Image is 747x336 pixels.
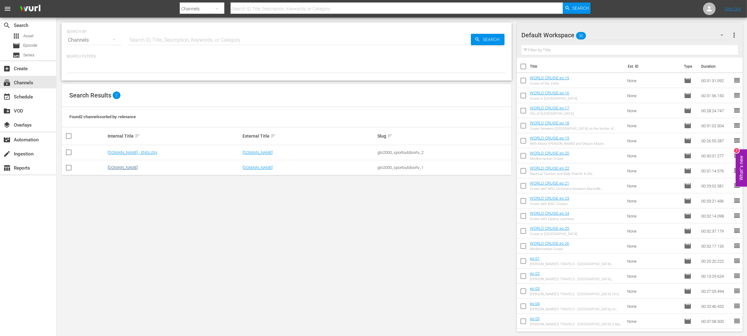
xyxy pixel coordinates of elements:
a: [DOMAIN_NAME] [243,150,273,155]
span: reorder [733,227,741,234]
div: Cruise with MSC Cruises [530,202,569,206]
span: reorder [733,317,741,325]
td: None [625,269,681,284]
td: None [625,73,681,88]
div: [PERSON_NAME]'S TRAVELS - [GEOGRAPHIC_DATA] 10-day itinerary [530,292,622,296]
p: Search Filters: [67,54,507,59]
a: ep 03 [530,286,540,291]
button: more_vert [730,28,738,43]
img: ans4CAIJ8jUAAAAAAAAAAAAAAAAAAAAAAAAgQb4GAAAAAAAAAAAAAAAAAAAAAAAAJMjXAAAAAAAAAAAAAAAAAAAAAAAAgAT5G... [15,2,45,16]
span: Episode [684,257,691,265]
span: reorder [733,272,741,280]
div: Cruise with MSC Orchestra between Marseille, [GEOGRAPHIC_DATA], [GEOGRAPHIC_DATA], [GEOGRAPHIC_DA... [530,187,622,191]
a: WORLD CRUISE ep 21 [530,181,569,186]
div: gto2000_sportoutdoortv_2 [377,150,510,155]
button: Search [471,34,504,45]
span: reorder [733,167,741,174]
span: 2 [113,92,120,99]
a: WORLD CRUISE ep 15 [530,76,569,80]
td: 00:20:46.420 [699,299,733,314]
span: Episode [684,107,691,114]
span: reorder [733,107,741,114]
span: Episode [684,152,691,160]
span: reorder [733,212,741,219]
th: Ext. ID [624,58,680,75]
div: gto2000_sportoutdoortv_1 [377,165,510,170]
a: ep 02 [530,271,540,276]
div: With Mayor [PERSON_NAME] and Deputy Mayor [PERSON_NAME] [PERSON_NAME] [530,142,622,146]
td: None [625,178,681,193]
td: 00:37:08.500 [699,314,733,329]
span: Schedule [3,93,11,101]
th: Duration [697,58,735,75]
span: Series [23,52,35,58]
span: reorder [733,182,741,189]
span: Episode [684,272,691,280]
td: 00:32:17.126 [699,239,733,254]
span: reorder [733,122,741,129]
div: Mediterranean Cruise [530,157,569,161]
td: 00:31:31.092 [699,73,733,88]
td: None [625,193,681,208]
span: Episode [684,77,691,84]
td: None [625,208,681,223]
span: Episode [13,42,20,50]
a: WORLD CRUISE ep 16 [530,91,569,95]
span: Series [13,51,20,59]
td: 00:33:21.436 [699,193,733,208]
div: Mediterranean Cruise [530,247,569,251]
div: 2 [734,148,739,153]
div: External Title [243,132,376,140]
div: Channels [67,31,122,49]
div: Cruise in [GEOGRAPHIC_DATA] [530,97,577,101]
td: None [625,103,681,118]
span: sort [270,133,276,139]
td: 00:29:02.581 [699,178,733,193]
span: reorder [733,257,741,265]
span: sort [387,133,393,139]
div: Cruise in [GEOGRAPHIC_DATA] [530,232,577,236]
div: Cruise between [GEOGRAPHIC_DATA] on the border of [GEOGRAPHIC_DATA] and [GEOGRAPHIC_DATA] [530,127,622,131]
a: [DOMAIN_NAME] [243,165,273,170]
div: Slug [377,132,510,140]
span: sort [135,133,140,139]
button: Search [563,3,590,14]
td: None [625,239,681,254]
span: Search [480,34,504,45]
a: ep 01 [530,256,540,261]
td: 00:26:55.287 [699,133,733,148]
td: 00:30:01.277 [699,148,733,163]
span: reorder [733,302,741,310]
div: Nautical Tourism and Daily Charter in the [GEOGRAPHIC_DATA] [530,172,622,176]
td: 00:27:05.494 [699,284,733,299]
span: Search [3,22,11,29]
td: None [625,254,681,269]
span: reorder [733,287,741,295]
div: [PERSON_NAME]'S TRAVELS - [GEOGRAPHIC_DATA] on budget [530,307,622,311]
td: None [625,118,681,133]
th: Title [530,58,624,75]
span: Episode [684,302,691,310]
a: [DOMAIN_NAME] - ENGLISH [108,150,157,155]
div: Internal Title [108,132,241,140]
span: reorder [733,137,741,144]
span: reorder [733,197,741,204]
span: Overlays [3,121,11,129]
a: Sign Out [725,6,741,11]
span: VOD [3,107,11,115]
a: WORLD CRUISE ep 23 [530,196,569,201]
span: Episode [684,182,691,190]
span: Asset [13,32,20,40]
span: Episode [684,122,691,129]
span: reorder [733,92,741,99]
a: WORLD CRUISE ep 22 [530,166,569,171]
td: None [625,314,681,329]
span: Episode [684,212,691,220]
span: menu [4,5,11,13]
div: [PERSON_NAME]'S TRAVELS - [GEOGRAPHIC_DATA] [GEOGRAPHIC_DATA] [530,262,622,266]
span: Episode [23,42,37,49]
td: 00:13:29.624 [699,269,733,284]
span: Episode [684,137,691,144]
a: WORLD CRUISE ep 19 [530,136,569,140]
td: 00:31:14.576 [699,163,733,178]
